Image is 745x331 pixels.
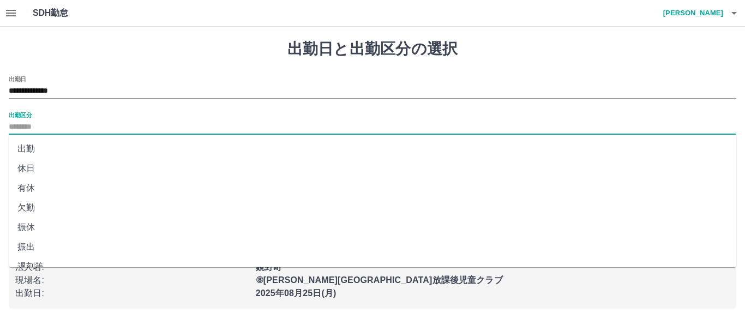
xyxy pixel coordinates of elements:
[9,198,736,218] li: 欠勤
[9,40,736,58] h1: 出勤日と出勤区分の選択
[9,75,26,83] label: 出勤日
[9,218,736,237] li: 振休
[9,111,32,119] label: 出勤区分
[9,159,736,178] li: 休日
[9,237,736,257] li: 振出
[9,139,736,159] li: 出勤
[256,288,337,298] b: 2025年08月25日(月)
[15,274,249,287] p: 現場名 :
[15,287,249,300] p: 出勤日 :
[256,275,503,285] b: ⑧[PERSON_NAME][GEOGRAPHIC_DATA]放課後児童クラブ
[9,178,736,198] li: 有休
[9,257,736,276] li: 遅刻等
